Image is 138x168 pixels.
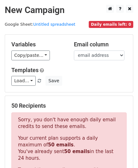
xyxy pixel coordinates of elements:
iframe: Chat Widget [106,138,138,168]
p: Sorry, you don't have enough daily email credits to send these emails. [18,117,120,130]
a: Copy/paste... [11,50,50,60]
a: Untitled spreadsheet [33,22,75,27]
p: Your current plan supports a daily maximum of . You've already sent in the last 24 hours. [18,135,120,162]
small: Google Sheet: [5,22,75,27]
span: Daily emails left: 0 [89,21,133,28]
h5: 50 Recipients [11,102,127,109]
button: Save [45,76,62,86]
a: Daily emails left: 0 [89,22,133,27]
strong: 50 emails [64,149,90,154]
strong: 50 emails [48,142,74,148]
h5: Email column [74,41,127,48]
a: Templates [11,67,39,73]
a: Load... [11,76,36,86]
h5: Variables [11,41,64,48]
h2: New Campaign [5,5,133,16]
